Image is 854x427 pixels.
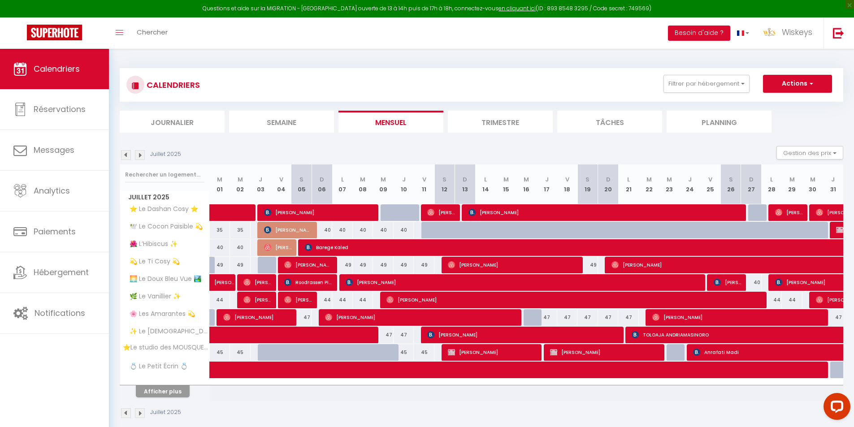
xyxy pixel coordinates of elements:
[448,256,578,273] span: [PERSON_NAME]
[810,175,815,184] abbr: M
[741,164,762,204] th: 27
[264,239,291,256] span: [PERSON_NAME]
[667,175,672,184] abbr: M
[223,309,292,326] span: [PERSON_NAME]
[639,164,659,204] th: 22
[577,164,598,204] th: 19
[618,309,639,326] div: 47
[210,239,230,256] div: 40
[484,175,487,184] abbr: L
[394,257,414,273] div: 49
[346,274,703,291] span: [PERSON_NAME]
[264,204,374,221] span: [PERSON_NAME]
[782,164,802,204] th: 29
[802,164,823,204] th: 30
[214,269,235,286] span: [PERSON_NAME]
[831,175,835,184] abbr: J
[230,344,251,361] div: 45
[264,221,312,238] span: [PERSON_NAME]
[210,344,230,361] div: 45
[332,222,353,238] div: 40
[386,291,764,308] span: [PERSON_NAME]
[353,292,373,308] div: 44
[279,175,283,184] abbr: V
[762,292,782,308] div: 44
[823,309,843,326] div: 47
[442,175,447,184] abbr: S
[137,27,168,37] span: Chercher
[312,292,332,308] div: 44
[34,144,74,155] span: Messages
[402,175,406,184] abbr: J
[577,257,598,273] div: 49
[618,164,639,204] th: 21
[291,164,312,204] th: 05
[251,164,271,204] th: 03
[27,25,82,40] img: Super Booking
[394,327,414,343] div: 47
[130,17,174,49] a: Chercher
[121,362,190,371] span: 💍 Le Petit Écrin 💍
[427,326,620,343] span: [PERSON_NAME]
[332,292,353,308] div: 44
[537,164,557,204] th: 17
[756,17,824,49] a: ... Wiskeys
[770,175,773,184] abbr: L
[34,185,70,196] span: Analytics
[35,307,85,319] span: Notifications
[577,309,598,326] div: 47
[136,385,190,397] button: Afficher plus
[741,274,762,291] div: 40
[230,222,251,238] div: 35
[708,175,712,184] abbr: V
[606,175,611,184] abbr: D
[749,175,754,184] abbr: D
[394,344,414,361] div: 45
[210,274,230,291] a: [PERSON_NAME]
[243,291,271,308] span: [PERSON_NAME]
[823,164,843,204] th: 31
[125,167,204,183] input: Rechercher un logement...
[120,111,225,133] li: Journalier
[353,164,373,204] th: 08
[663,75,750,93] button: Filtrer par hébergement
[217,175,222,184] abbr: M
[816,389,854,427] iframe: LiveChat chat widget
[210,292,230,308] div: 44
[763,75,832,93] button: Actions
[652,309,824,326] span: [PERSON_NAME]
[299,175,303,184] abbr: S
[360,175,365,184] abbr: M
[291,309,312,326] div: 47
[782,292,802,308] div: 44
[714,274,741,291] span: [PERSON_NAME]
[680,164,700,204] th: 24
[516,164,537,204] th: 16
[627,175,630,184] abbr: L
[394,222,414,238] div: 40
[312,164,332,204] th: 06
[448,344,537,361] span: [PERSON_NAME]
[499,4,536,12] a: en cliquant ici
[414,257,434,273] div: 49
[646,175,652,184] abbr: M
[729,175,733,184] abbr: S
[243,274,271,291] span: [PERSON_NAME]
[550,344,660,361] span: [PERSON_NAME]
[833,27,844,39] img: logout
[598,164,619,204] th: 20
[230,257,251,273] div: 49
[284,274,332,291] span: Roodrassen Pillay Kalakundu
[565,175,569,184] abbr: V
[121,222,205,232] span: 🕊️ Le Cocon Paisible 💫
[789,175,795,184] abbr: M
[34,104,86,115] span: Réservations
[210,164,230,204] th: 01
[121,239,180,249] span: 🌺 L’Hibiscus ✨
[503,175,509,184] abbr: M
[373,164,394,204] th: 09
[259,175,262,184] abbr: J
[537,309,557,326] div: 47
[332,257,353,273] div: 49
